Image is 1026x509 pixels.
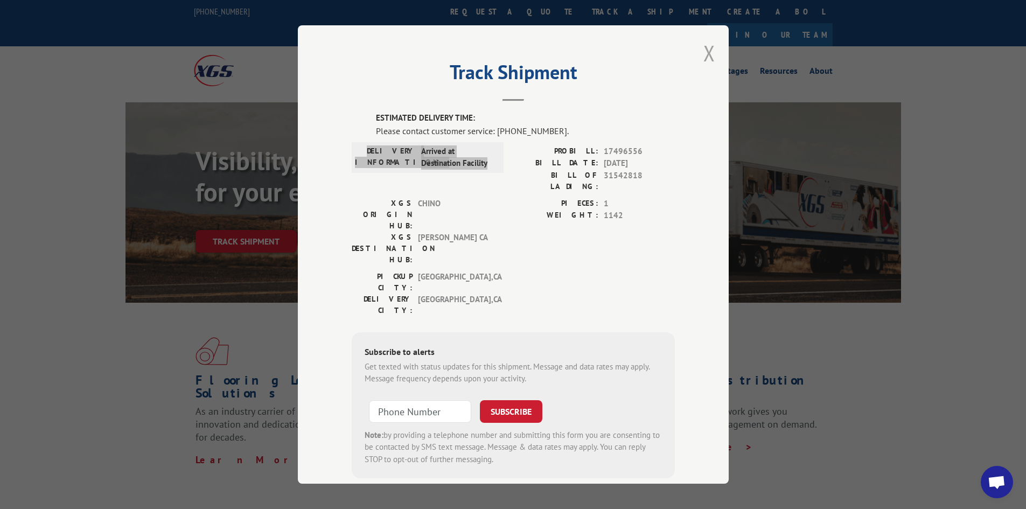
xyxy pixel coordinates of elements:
label: XGS ORIGIN HUB: [352,198,413,232]
div: Open chat [981,466,1013,498]
label: PROBILL: [513,145,598,158]
strong: Note: [365,430,383,440]
label: PICKUP CITY: [352,271,413,294]
label: BILL OF LADING: [513,170,598,192]
span: [PERSON_NAME] CA [418,232,491,266]
button: SUBSCRIBE [480,400,542,423]
span: 1 [604,198,675,210]
label: PIECES: [513,198,598,210]
label: DELIVERY INFORMATION: [355,145,416,170]
span: 17496556 [604,145,675,158]
div: by providing a telephone number and submitting this form you are consenting to be contacted by SM... [365,429,662,466]
label: WEIGHT: [513,210,598,222]
input: Phone Number [369,400,471,423]
span: [GEOGRAPHIC_DATA] , CA [418,294,491,316]
h2: Track Shipment [352,65,675,85]
span: Arrived at Destination Facility [421,145,494,170]
span: [DATE] [604,157,675,170]
label: XGS DESTINATION HUB: [352,232,413,266]
div: Please contact customer service: [PHONE_NUMBER]. [376,124,675,137]
label: BILL DATE: [513,157,598,170]
button: Close modal [703,39,715,67]
span: [GEOGRAPHIC_DATA] , CA [418,271,491,294]
div: Get texted with status updates for this shipment. Message and data rates may apply. Message frequ... [365,361,662,385]
span: 1142 [604,210,675,222]
span: CHINO [418,198,491,232]
label: DELIVERY CITY: [352,294,413,316]
div: Subscribe to alerts [365,345,662,361]
span: 31542818 [604,170,675,192]
label: ESTIMATED DELIVERY TIME: [376,112,675,124]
